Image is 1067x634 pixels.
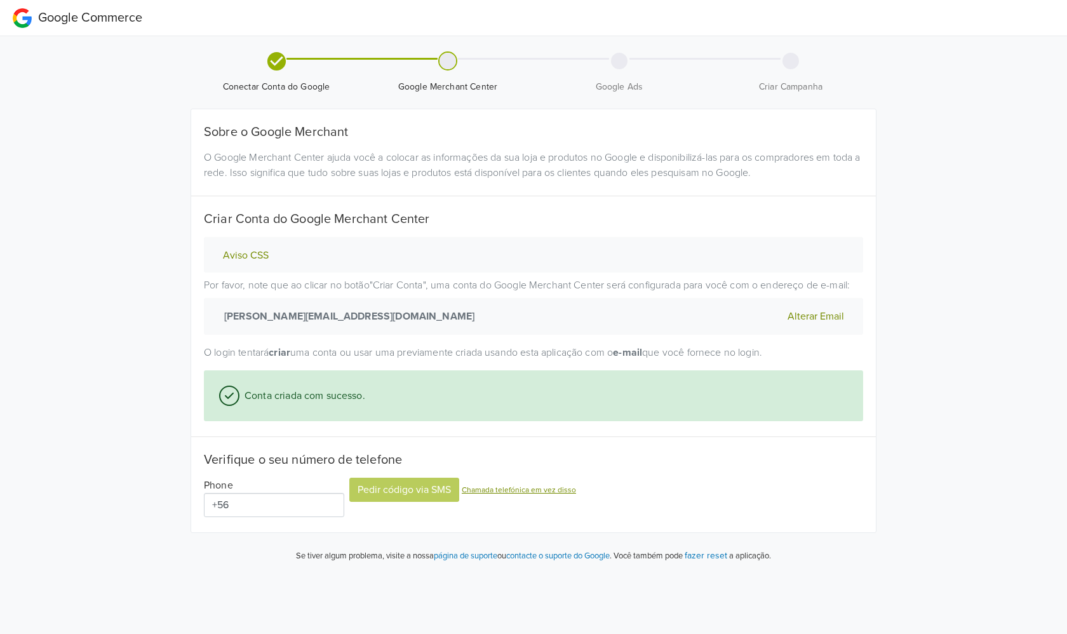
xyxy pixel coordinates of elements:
[38,10,142,25] span: Google Commerce
[685,548,727,563] button: fazer reset
[367,81,528,93] span: Google Merchant Center
[194,150,873,180] div: O Google Merchant Center ajuda você a colocar as informações da sua loja e produtos no Google e d...
[204,493,344,517] input: 1 (702) 123-4567
[784,308,848,325] button: Alterar Email
[219,309,474,324] strong: [PERSON_NAME][EMAIL_ADDRESS][DOMAIN_NAME]
[539,81,700,93] span: Google Ads
[296,550,612,563] p: Se tiver algum problema, visite a nossa ou .
[204,212,863,227] h5: Criar Conta do Google Merchant Center
[204,478,344,493] div: Phone
[506,551,610,561] a: contacte o suporte do Google
[434,551,497,561] a: página de suporte
[204,345,863,360] p: O login tentará uma conta ou usar uma previamente criada usando esta aplicação com o que você for...
[710,81,871,93] span: Criar Campanha
[239,388,365,403] span: Conta criada com sucesso.
[612,548,771,563] p: Você também pode a aplicação.
[219,249,272,262] button: Aviso CSS
[613,346,642,359] strong: e-mail
[204,452,863,468] h5: Verifique o seu número de telefone
[269,346,290,359] strong: criar
[204,125,863,140] h5: Sobre o Google Merchant
[204,278,863,335] p: Por favor, note que ao clicar no botão " Criar Conta " , uma conta do Google Merchant Center será...
[196,81,357,93] span: Conectar Conta do Google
